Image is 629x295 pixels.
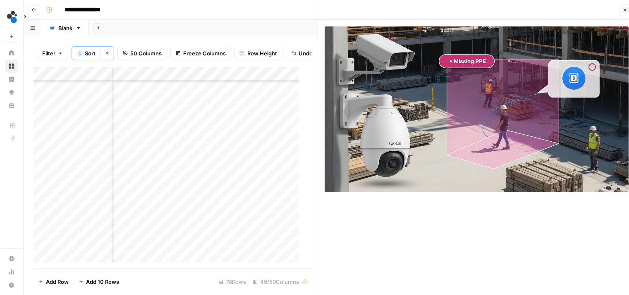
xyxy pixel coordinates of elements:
button: Help + Support [5,278,18,292]
a: Home [5,46,18,59]
span: Add Row [46,278,69,286]
div: Blank [58,24,72,32]
div: 1 [77,50,82,57]
img: spot.ai Logo [5,10,20,24]
button: Undo [286,47,318,60]
button: 1Sort [72,47,100,60]
span: Row Height [247,49,277,57]
span: Freeze Columns [183,49,226,57]
a: Settings [5,252,18,265]
img: Row/Cell [325,26,629,192]
a: Your Data [5,99,18,112]
span: 50 Columns [130,49,162,57]
span: Sort [85,49,96,57]
a: Browse [5,59,18,73]
span: Add 10 Rows [86,278,119,286]
button: Add 10 Rows [74,275,124,288]
button: Row Height [234,47,282,60]
a: Blank [42,20,88,36]
a: Opportunities [5,86,18,99]
a: Usage [5,265,18,278]
button: 50 Columns [117,47,167,60]
span: Filter [42,49,55,57]
button: Filter [37,47,68,60]
a: Insights [5,73,18,86]
button: Freeze Columns [170,47,231,60]
div: 49/50 Columns [249,275,311,288]
span: 1 [79,50,81,57]
button: Workspace: spot.ai [5,7,18,27]
button: Add Row [33,275,74,288]
span: Undo [299,49,313,57]
div: 78 Rows [215,275,249,288]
